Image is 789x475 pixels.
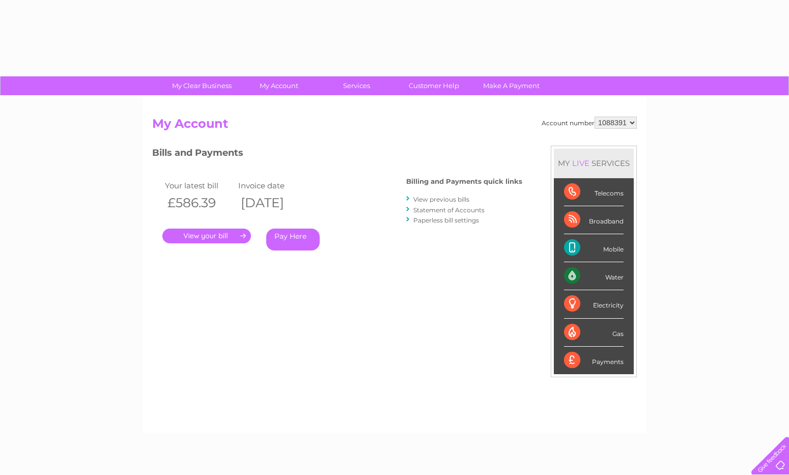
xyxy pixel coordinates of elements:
div: Gas [564,319,624,347]
div: MY SERVICES [554,149,634,178]
a: My Account [237,76,321,95]
td: Your latest bill [162,179,236,192]
div: Water [564,262,624,290]
a: . [162,229,251,243]
div: Account number [542,117,637,129]
a: Paperless bill settings [413,216,479,224]
h3: Bills and Payments [152,146,522,163]
th: [DATE] [236,192,309,213]
a: Customer Help [392,76,476,95]
div: LIVE [570,158,591,168]
div: Electricity [564,290,624,318]
a: My Clear Business [160,76,244,95]
div: Mobile [564,234,624,262]
a: View previous bills [413,195,469,203]
a: Make A Payment [469,76,553,95]
h2: My Account [152,117,637,136]
div: Payments [564,347,624,374]
h4: Billing and Payments quick links [406,178,522,185]
a: Services [315,76,399,95]
th: £586.39 [162,192,236,213]
td: Invoice date [236,179,309,192]
a: Pay Here [266,229,320,250]
div: Broadband [564,206,624,234]
div: Telecoms [564,178,624,206]
a: Statement of Accounts [413,206,485,214]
